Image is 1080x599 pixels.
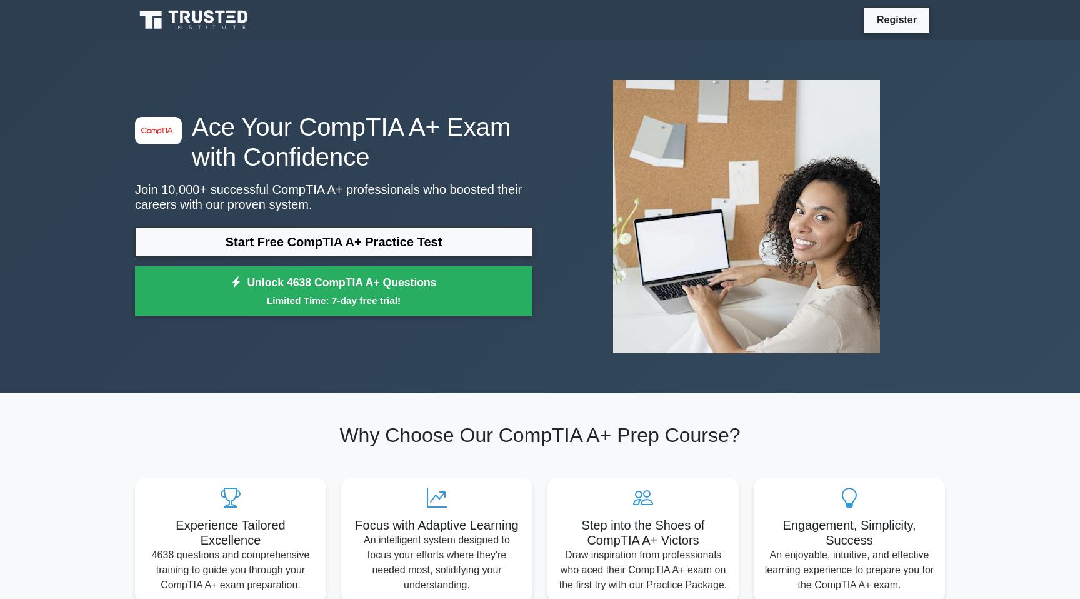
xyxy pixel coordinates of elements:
[557,548,729,593] p: Draw inspiration from professionals who aced their CompTIA A+ exam on the first try with our Prac...
[135,227,532,257] a: Start Free CompTIA A+ Practice Test
[135,112,532,172] h1: Ace Your CompTIA A+ Exam with Confidence
[351,533,522,593] p: An intelligent system designed to focus your efforts where they're needed most, solidifying your ...
[557,518,729,548] h5: Step into the Shoes of CompTIA A+ Victors
[145,518,316,548] h5: Experience Tailored Excellence
[351,518,522,533] h5: Focus with Adaptive Learning
[764,518,935,548] h5: Engagement, Simplicity, Success
[151,293,517,308] small: Limited Time: 7-day free trial!
[135,266,532,316] a: Unlock 4638 CompTIA A+ QuestionsLimited Time: 7-day free trial!
[135,182,532,212] p: Join 10,000+ successful CompTIA A+ professionals who boosted their careers with our proven system.
[135,423,945,447] h2: Why Choose Our CompTIA A+ Prep Course?
[764,548,935,593] p: An enjoyable, intuitive, and effective learning experience to prepare you for the CompTIA A+ exam.
[145,548,316,593] p: 4638 questions and comprehensive training to guide you through your CompTIA A+ exam preparation.
[869,12,924,28] a: Register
